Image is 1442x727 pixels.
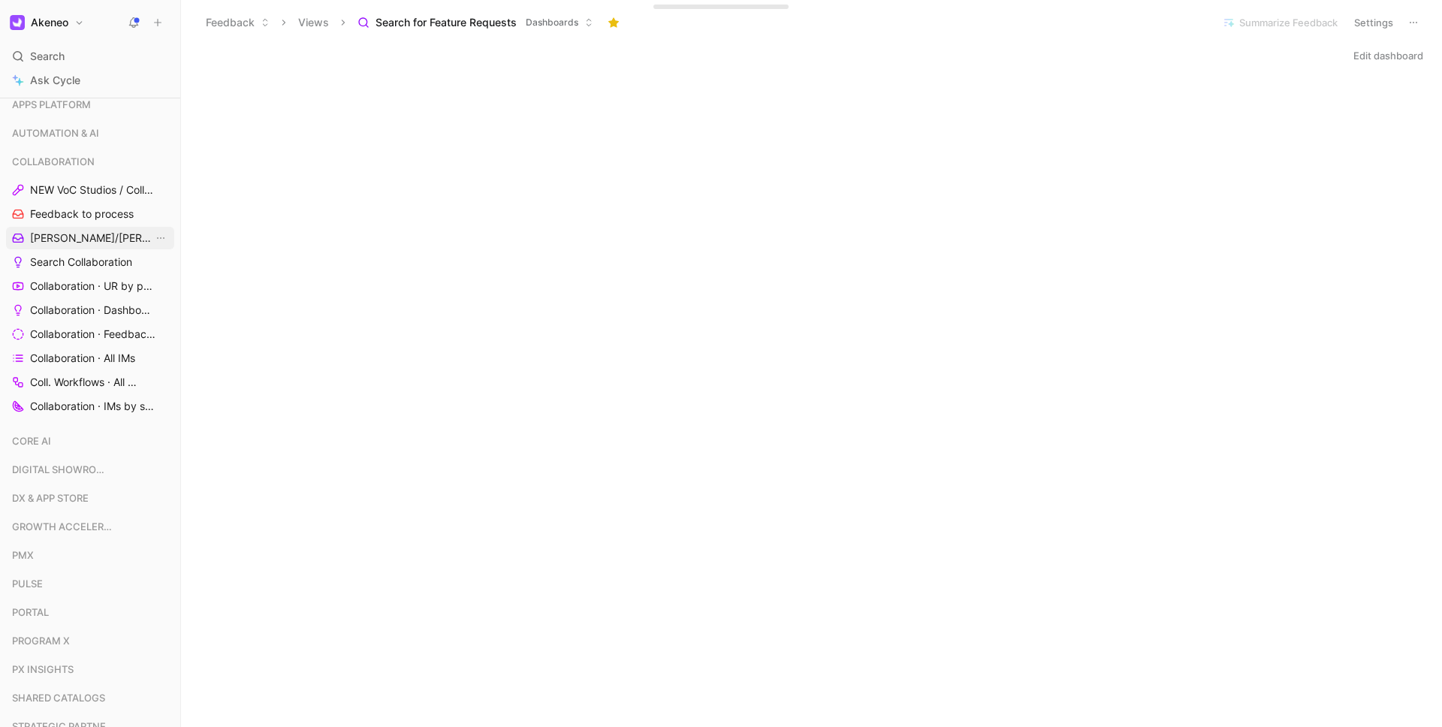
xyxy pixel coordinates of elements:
a: NEW VoC Studios / Collaboration [6,179,174,201]
span: DX & APP STORE [12,490,89,505]
button: View actions [153,231,168,246]
span: PMX [12,548,34,563]
h1: Akeneo [31,16,68,29]
a: Collaboration · UR by project [6,275,174,297]
div: PULSE [6,572,174,599]
div: GROWTH ACCELERATION [6,515,174,542]
div: PMX [6,544,174,571]
div: COLLABORATIONNEW VoC Studios / CollaborationFeedback to process[PERSON_NAME]/[PERSON_NAME] CallsV... [6,150,174,418]
button: Settings [1347,12,1400,33]
a: [PERSON_NAME]/[PERSON_NAME] CallsView actions [6,227,174,249]
span: Collaboration · IMs by status [30,399,155,414]
div: PORTAL [6,601,174,628]
div: PX INSIGHTS [6,658,174,685]
span: Feedback to process [30,207,134,222]
span: Collaboration · All IMs [30,351,135,366]
a: Feedback to process [6,203,174,225]
a: Collaboration · IMs by status [6,395,174,418]
span: Search Collaboration [30,255,132,270]
button: Views [291,11,336,34]
span: Collaboration · Feedback by source [30,327,157,342]
div: Search [6,45,174,68]
button: AkeneoAkeneo [6,12,88,33]
button: Edit dashboard [1347,45,1430,66]
div: SHARED CATALOGS [6,686,174,713]
span: AUTOMATION & AI [12,125,99,140]
button: Feedback [199,11,276,34]
span: Dashboards [526,15,578,30]
span: COLLABORATION [12,154,95,169]
div: CORE AI [6,430,174,457]
span: PROGRAM X [12,633,70,648]
a: Collaboration · All IMs [6,347,174,370]
span: SHARED CATALOGS [12,690,105,705]
div: DIGITAL SHOWROOM [6,458,174,485]
div: APPS PLATFORM [6,93,174,120]
div: DX & APP STORE [6,487,174,509]
div: PX INSIGHTS [6,658,174,680]
span: Coll. Workflows · All IMs [30,375,137,390]
a: Ask Cycle [6,69,174,92]
div: PROGRAM X [6,629,174,652]
span: NEW VoC Studios / Collaboration [30,183,156,198]
div: PMX [6,544,174,566]
span: PORTAL [12,605,49,620]
div: DX & APP STORE [6,487,174,514]
span: APPS PLATFORM [12,97,91,112]
div: AUTOMATION & AI [6,122,174,149]
div: APPS PLATFORM [6,93,174,116]
a: Coll. Workflows · All IMs [6,371,174,394]
span: Search for Feature Requests [376,15,517,30]
button: Search for Feature RequestsDashboards [351,11,600,34]
a: Search Collaboration [6,251,174,273]
a: Collaboration · Dashboard [6,299,174,321]
div: GROWTH ACCELERATION [6,515,174,538]
div: CORE AI [6,430,174,452]
span: [PERSON_NAME]/[PERSON_NAME] Calls [30,231,153,246]
div: AUTOMATION & AI [6,122,174,144]
span: Collaboration · Dashboard [30,303,154,318]
span: PX INSIGHTS [12,662,74,677]
span: DIGITAL SHOWROOM [12,462,112,477]
span: CORE AI [12,433,51,448]
span: GROWTH ACCELERATION [12,519,116,534]
span: Collaboration · UR by project [30,279,155,294]
div: PROGRAM X [6,629,174,656]
div: SHARED CATALOGS [6,686,174,709]
span: PULSE [12,576,43,591]
div: DIGITAL SHOWROOM [6,458,174,481]
button: Summarize Feedback [1216,12,1344,33]
a: Collaboration · Feedback by source [6,323,174,345]
div: PULSE [6,572,174,595]
span: Ask Cycle [30,71,80,89]
div: COLLABORATION [6,150,174,173]
img: Akeneo [10,15,25,30]
div: PORTAL [6,601,174,623]
span: Search [30,47,65,65]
